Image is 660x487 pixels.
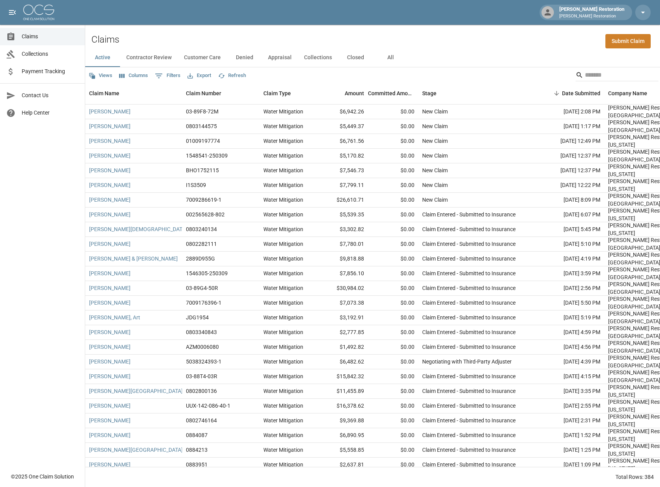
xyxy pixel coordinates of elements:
[422,211,516,218] div: Claim Entered - Submitted to Insurance
[186,328,217,336] div: 0803340843
[89,269,131,277] a: [PERSON_NAME]
[186,255,215,262] div: 2889D955G
[260,82,318,104] div: Claim Type
[263,461,303,468] div: Water Mitigation
[535,384,604,399] div: [DATE] 3:35 PM
[85,48,120,67] button: Active
[89,314,140,321] a: [PERSON_NAME], Art
[368,82,414,104] div: Committed Amount
[318,266,368,281] div: $7,856.10
[89,166,131,174] a: [PERSON_NAME]
[368,237,418,252] div: $0.00
[368,296,418,310] div: $0.00
[535,399,604,413] div: [DATE] 2:55 PM
[422,358,512,365] div: Negotiating with Third-Party Adjuster
[422,299,516,307] div: Claim Entered - Submitted to Insurance
[186,299,222,307] div: 7009176396-1
[89,181,131,189] a: [PERSON_NAME]
[368,443,418,458] div: $0.00
[318,443,368,458] div: $5,558.85
[186,387,217,395] div: 0802800136
[422,372,516,380] div: Claim Entered - Submitted to Insurance
[263,181,303,189] div: Water Mitigation
[186,417,217,424] div: 0802746164
[89,343,131,351] a: [PERSON_NAME]
[535,82,604,104] div: Date Submitted
[89,255,178,262] a: [PERSON_NAME] & [PERSON_NAME]
[422,122,448,130] div: New Claim
[89,225,234,233] a: [PERSON_NAME][DEMOGRAPHIC_DATA] & [PERSON_NAME]
[535,281,604,296] div: [DATE] 2:56 PM
[186,372,217,380] div: 03-88T4-03R
[318,193,368,207] div: $26,610.71
[535,193,604,207] div: [DATE] 8:09 PM
[535,369,604,384] div: [DATE] 4:15 PM
[318,384,368,399] div: $11,455.89
[89,372,131,380] a: [PERSON_NAME]
[263,343,303,351] div: Water Mitigation
[89,328,131,336] a: [PERSON_NAME]
[608,82,647,104] div: Company Name
[368,266,418,281] div: $0.00
[11,473,74,480] div: © 2025 One Claim Solution
[89,431,131,439] a: [PERSON_NAME]
[368,369,418,384] div: $0.00
[318,134,368,149] div: $6,761.56
[186,137,220,145] div: 01009197774
[422,387,516,395] div: Claim Entered - Submitted to Insurance
[422,225,516,233] div: Claim Entered - Submitted to Insurance
[535,413,604,428] div: [DATE] 2:31 PM
[318,82,368,104] div: Amount
[556,5,627,19] div: [PERSON_NAME] Restoration
[422,255,516,262] div: Claim Entered - Submitted to Insurance
[318,325,368,340] div: $2,777.85
[186,108,218,115] div: 03-89F8-72M
[263,225,303,233] div: Water Mitigation
[89,358,131,365] a: [PERSON_NAME]
[263,166,303,174] div: Water Mitigation
[551,88,562,99] button: Sort
[605,34,651,48] a: Submit Claim
[535,178,604,193] div: [DATE] 12:22 PM
[263,387,303,395] div: Water Mitigation
[186,152,228,159] div: 1548541-250309
[318,296,368,310] div: $7,073.38
[373,48,408,67] button: All
[318,119,368,134] div: $5,449.37
[262,48,298,67] button: Appraisal
[368,178,418,193] div: $0.00
[186,269,228,277] div: 1546305-250309
[535,105,604,119] div: [DATE] 2:08 PM
[186,211,225,218] div: 002565628-802
[535,222,604,237] div: [DATE] 5:45 PM
[422,284,516,292] div: Claim Entered - Submitted to Insurance
[318,149,368,163] div: $5,170.82
[89,137,131,145] a: [PERSON_NAME]
[186,82,221,104] div: Claim Number
[186,461,208,468] div: 0883951
[22,91,79,99] span: Contact Us
[576,69,658,83] div: Search
[186,181,206,189] div: I1S3509
[263,446,303,454] div: Water Mitigation
[227,48,262,67] button: Denied
[89,387,183,395] a: [PERSON_NAME][GEOGRAPHIC_DATA]
[186,240,217,248] div: 0802282111
[318,369,368,384] div: $15,842.32
[186,314,209,321] div: JDG1954
[89,152,131,159] a: [PERSON_NAME]
[89,196,131,204] a: [PERSON_NAME]
[22,50,79,58] span: Collections
[23,5,54,20] img: ocs-logo-white-transparent.png
[615,473,654,481] div: Total Rows: 384
[368,413,418,428] div: $0.00
[318,178,368,193] div: $7,799.11
[535,458,604,472] div: [DATE] 1:09 PM
[535,310,604,325] div: [DATE] 5:19 PM
[298,48,338,67] button: Collections
[318,340,368,355] div: $1,492.82
[263,358,303,365] div: Water Mitigation
[422,431,516,439] div: Claim Entered - Submitted to Insurance
[318,252,368,266] div: $9,818.88
[535,340,604,355] div: [DATE] 4:56 PM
